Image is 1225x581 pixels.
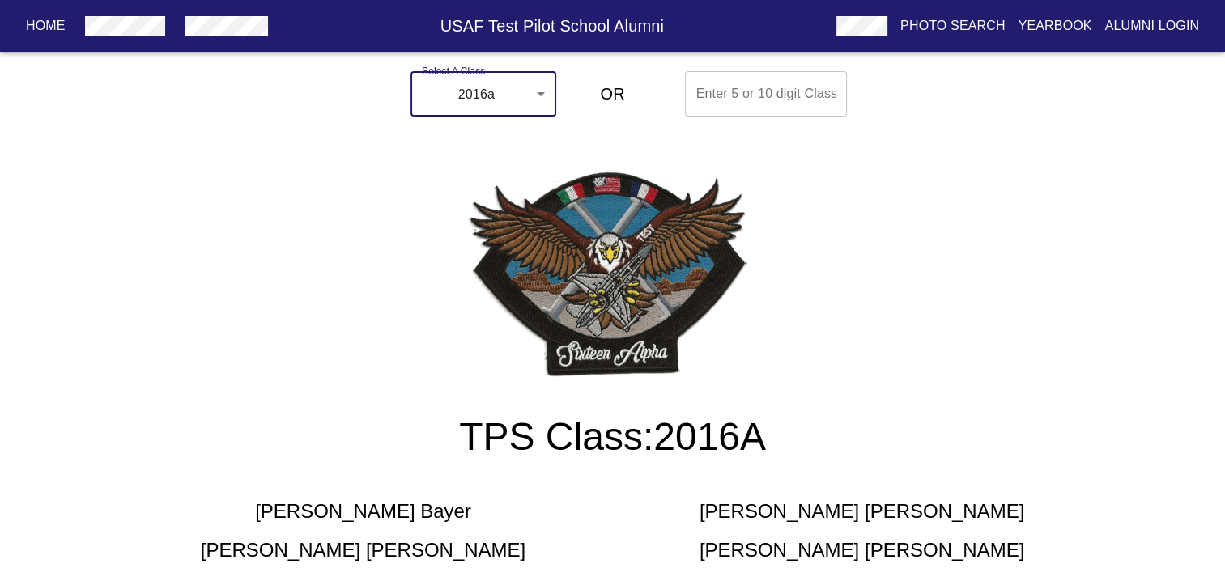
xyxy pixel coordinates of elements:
p: Alumni Login [1105,16,1200,36]
p: Photo Search [900,16,1006,36]
h6: USAF Test Pilot School Alumni [274,13,830,39]
div: 2016a [410,71,556,117]
h5: [PERSON_NAME] [PERSON_NAME] [201,537,525,563]
p: Home [26,16,66,36]
button: Home [19,11,72,40]
h3: TPS Class: 2016A [114,414,1112,460]
h5: [PERSON_NAME] [PERSON_NAME] [700,498,1024,524]
img: 2016a [463,162,763,385]
button: Yearbook [1011,11,1098,40]
button: Alumni Login [1099,11,1206,40]
h5: [PERSON_NAME] Bayer [255,498,471,524]
h6: OR [600,81,624,107]
p: Yearbook [1018,16,1091,36]
button: Photo Search [894,11,1012,40]
h5: [PERSON_NAME] [PERSON_NAME] [700,537,1024,563]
